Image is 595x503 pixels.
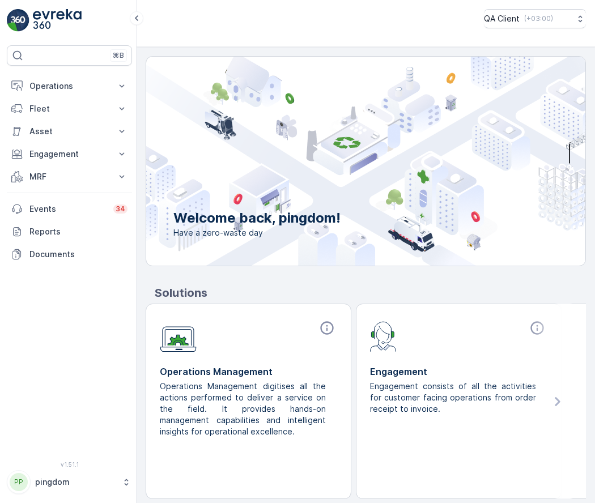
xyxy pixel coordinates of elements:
img: city illustration [95,57,585,266]
a: Documents [7,243,132,266]
img: module-icon [160,320,197,352]
p: ⌘B [113,51,124,60]
p: Documents [29,249,127,260]
span: v 1.51.1 [7,461,132,468]
p: Asset [29,126,109,137]
p: Operations Management digitises all the actions performed to deliver a service on the field. It p... [160,381,328,437]
img: logo [7,9,29,32]
p: Engagement [370,365,547,378]
button: Engagement [7,143,132,165]
button: Operations [7,75,132,97]
button: MRF [7,165,132,188]
p: Engagement [29,148,109,160]
span: Have a zero-waste day [173,227,341,238]
p: Solutions [155,284,586,301]
div: PP [10,473,28,491]
a: Reports [7,220,132,243]
p: Operations [29,80,109,92]
p: Welcome back, pingdom! [173,209,341,227]
p: 34 [116,204,125,214]
p: Fleet [29,103,109,114]
p: Operations Management [160,365,337,378]
p: ( +03:00 ) [524,14,553,23]
p: pingdom [35,476,116,488]
img: module-icon [370,320,397,352]
p: Reports [29,226,127,237]
button: Asset [7,120,132,143]
p: Engagement consists of all the activities for customer facing operations from order receipt to in... [370,381,538,415]
button: PPpingdom [7,470,132,494]
button: QA Client(+03:00) [484,9,586,28]
button: Fleet [7,97,132,120]
a: Events34 [7,198,132,220]
img: logo_light-DOdMpM7g.png [33,9,82,32]
p: QA Client [484,13,520,24]
p: MRF [29,171,109,182]
p: Events [29,203,107,215]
